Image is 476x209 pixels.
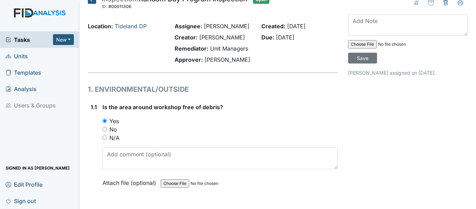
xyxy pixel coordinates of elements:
a: Tideland DP [115,23,147,30]
label: 1.1 [91,103,97,111]
span: ID: [102,4,107,9]
input: Yes [102,119,107,123]
span: Unit Managers [210,45,248,52]
h1: 1. ENVIRONMENTAL/OUTSIDE [88,84,338,95]
strong: Due: [261,34,274,41]
span: Signed in as [PERSON_NAME] [6,163,70,173]
input: Save [348,53,377,64]
span: Edit Profile [6,179,43,190]
span: [PERSON_NAME] [204,23,249,30]
span: [DATE] [276,34,294,41]
strong: Creator: [175,34,198,41]
label: Yes [109,117,119,125]
strong: Location: [88,23,113,30]
strong: Remediator: [175,45,208,52]
strong: Assignee: [175,23,202,30]
a: Tasks [6,36,53,44]
p: [PERSON_NAME] assigned on [DATE]. [348,69,468,76]
span: Is the area around workshop free of debris? [102,104,223,111]
span: Units [6,51,28,61]
button: New [53,34,74,45]
input: N/A [102,135,107,140]
span: Templates [6,67,41,78]
span: [PERSON_NAME] [205,56,250,63]
span: Sign out [6,195,36,206]
span: #00011306 [108,4,131,9]
label: N/A [109,134,120,142]
input: No [102,127,107,132]
strong: Created: [261,23,285,30]
span: [DATE] [287,23,306,30]
span: Analysis [6,83,37,94]
label: No [109,125,117,134]
span: [PERSON_NAME] [199,34,245,41]
label: Attach file (optional) [102,175,159,187]
strong: Approver: [175,56,203,63]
